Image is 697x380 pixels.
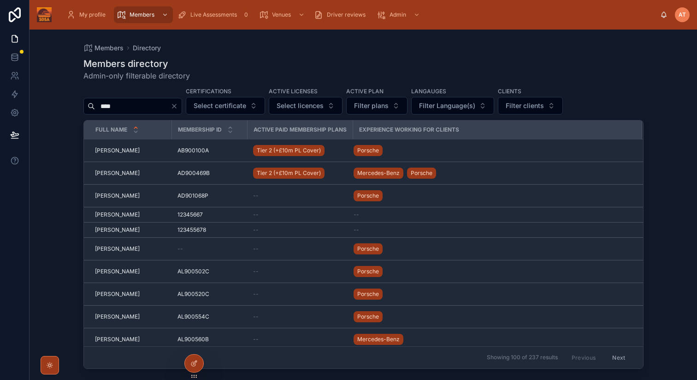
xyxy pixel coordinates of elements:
label: Active plan [346,87,384,95]
a: Porsche [354,311,383,322]
span: [PERSON_NAME] [95,211,140,218]
span: Filter plans [354,101,389,110]
span: -- [253,290,259,298]
button: Select Button [186,97,265,115]
span: 12345667 [177,211,203,218]
span: Porsche [411,169,432,177]
a: Porsche [354,188,631,203]
span: Admin-only filterable directory [83,70,190,81]
a: Driver reviews [311,6,372,23]
span: [PERSON_NAME] [95,226,140,234]
a: [PERSON_NAME] [95,169,166,177]
a: [PERSON_NAME] [95,226,166,234]
span: -- [177,245,183,253]
span: Porsche [357,147,379,154]
a: Admin [374,6,425,23]
span: -- [253,226,259,234]
a: AD901068P [177,192,242,199]
img: App logo [37,7,52,22]
span: My profile [79,11,106,18]
label: Certifications [186,87,231,95]
span: AB900100A [177,147,209,154]
a: Mercedes-Benz [354,334,403,345]
span: [PERSON_NAME] [95,192,140,199]
span: -- [253,313,259,320]
a: [PERSON_NAME] [95,245,166,253]
span: -- [354,211,359,218]
a: Porsche [354,241,631,256]
a: [PERSON_NAME] [95,290,166,298]
a: -- [253,336,348,343]
a: [PERSON_NAME] [95,147,166,154]
span: Membership ID [178,126,222,133]
a: Porsche [354,309,631,324]
a: Mercedes-Benz [354,332,631,347]
span: Porsche [357,245,379,253]
span: Select licences [277,101,324,110]
a: Porsche [354,145,383,156]
a: Mercedes-Benz [354,168,403,179]
span: [PERSON_NAME] [95,147,140,154]
span: -- [253,268,259,275]
span: 123455678 [177,226,206,234]
button: Select Button [269,97,343,115]
a: Porsche [354,264,631,279]
a: [PERSON_NAME] [95,313,166,320]
span: Driver reviews [327,11,366,18]
span: Experience working for clients [359,126,459,133]
span: [PERSON_NAME] [95,268,140,275]
a: Mercedes-BenzPorsche [354,166,631,181]
a: Porsche [407,168,436,179]
div: 0 [241,9,252,20]
a: [PERSON_NAME] [95,192,166,199]
a: Members [114,6,173,23]
a: AL900502C [177,268,242,275]
span: Full name [95,126,127,133]
a: -- [253,192,348,199]
a: Tier 2 (+£10m PL Cover) [253,145,325,156]
span: Live Assessments [190,11,237,18]
span: Members [130,11,154,18]
span: AL900560B [177,336,209,343]
a: AD900469B [177,169,242,177]
span: Tier 2 (+£10m PL Cover) [257,147,321,154]
span: -- [354,226,359,234]
button: Next [606,350,632,365]
a: Porsche [354,289,383,300]
a: Members [83,43,124,53]
a: AL900560B [177,336,242,343]
a: AL900554C [177,313,242,320]
a: Directory [133,43,161,53]
span: Members [95,43,124,53]
label: Clients [498,87,521,95]
a: -- [253,211,348,218]
span: [PERSON_NAME] [95,245,140,253]
span: Admin [390,11,406,18]
a: Porsche [354,266,383,277]
span: -- [253,245,259,253]
h1: Members directory [83,57,190,70]
a: -- [177,245,242,253]
span: [PERSON_NAME] [95,336,140,343]
span: Porsche [357,313,379,320]
a: Porsche [354,243,383,254]
a: My profile [64,6,112,23]
span: Tier 2 (+£10m PL Cover) [257,169,321,177]
a: -- [253,226,348,234]
a: -- [354,226,631,234]
a: Porsche [354,143,631,158]
a: 123455678 [177,226,242,234]
a: AB900100A [177,147,242,154]
a: Tier 2 (+£10m PL Cover) [253,166,348,181]
span: Porsche [357,268,379,275]
a: -- [354,211,631,218]
div: scrollable content [59,5,660,25]
button: Select Button [411,97,494,115]
label: Langauges [411,87,446,95]
span: -- [253,336,259,343]
span: -- [253,211,259,218]
span: AT [679,11,686,18]
label: Active licenses [269,87,318,95]
button: Select Button [346,97,408,115]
